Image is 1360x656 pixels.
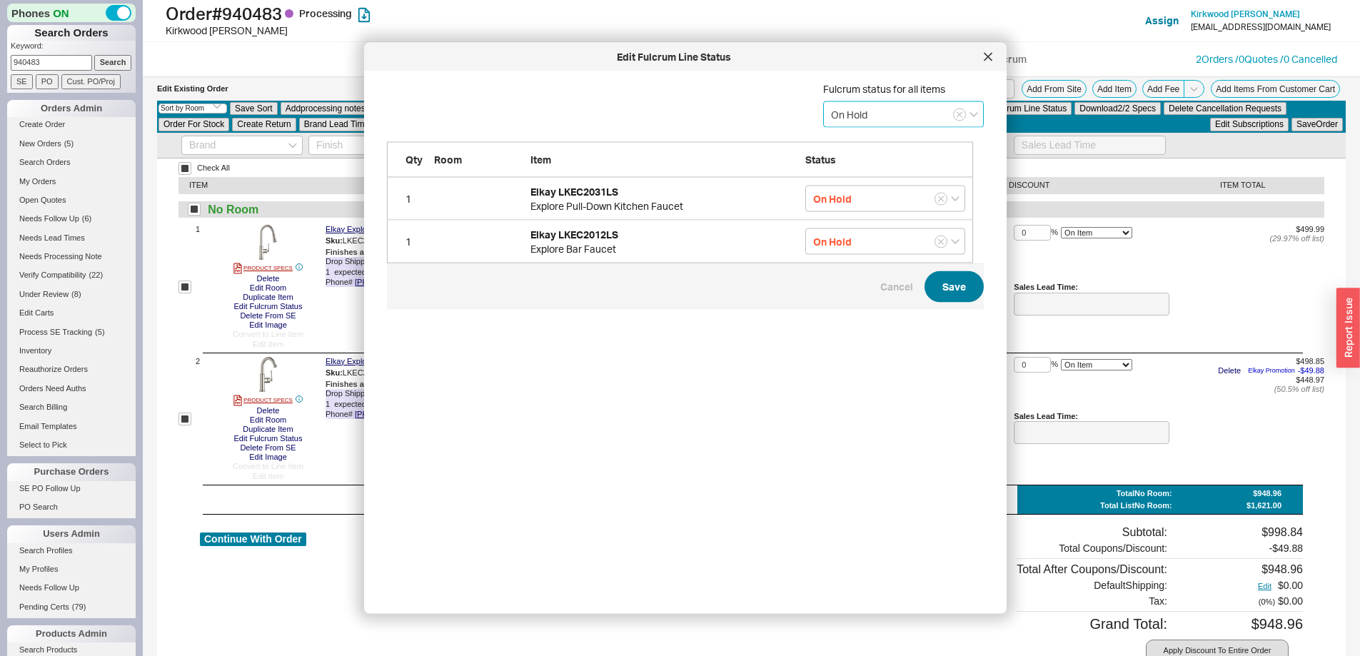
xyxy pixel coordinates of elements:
button: Cancel [880,280,913,294]
svg: open menu [969,112,978,118]
span: Add Items From Customer Cart [1216,84,1335,94]
input: Cust. PO/Proj [61,74,121,89]
div: $948.96 [1196,615,1303,632]
span: Save [942,278,966,296]
span: Kirkwood [PERSON_NAME] [1191,9,1300,19]
a: SE PO Follow Up [7,481,136,496]
div: Drop Shipping 1 of Ship Method: [326,389,698,400]
div: Total No Room : [1117,489,1172,498]
div: Edit Existing Order [157,84,228,94]
div: Phones [7,4,136,22]
span: Sku: [326,368,343,376]
input: Finish [308,136,408,155]
img: LKEC2031LS_tz9hti [251,225,286,260]
a: Pending Certs(79) [7,600,136,615]
div: Total Coupons/Discount: [1017,543,1167,555]
span: $499.99 [1296,225,1324,233]
span: Qty [406,153,423,166]
span: 2 [196,357,200,481]
svg: open menu [288,143,297,148]
div: Tax : [1017,595,1167,607]
span: Needs Follow Up [19,583,79,592]
button: Edit Room [246,415,291,425]
span: ( 8 ) [71,290,81,298]
span: ( 5 ) [64,139,74,148]
button: Edit Fulcrum Status [230,434,307,443]
button: Delete [253,406,284,415]
div: DISCOUNT [1009,181,1165,190]
span: Pending Certs [19,602,69,611]
img: LKEC2012LS_f26ssk [251,357,286,392]
span: $448.97 [1296,375,1324,384]
a: Create Order [7,117,136,132]
div: 1 [406,234,427,248]
div: $948.96 [1196,562,1303,576]
a: [PHONE_NUMBER] [355,278,425,286]
input: Select... [805,186,965,212]
div: Default Shipping: [1017,580,1167,592]
a: Needs Processing Note [7,249,136,264]
span: % [1051,228,1058,237]
a: Under Review(8) [7,287,136,302]
div: Total After Coupons/Discount: [1017,562,1167,576]
span: ( 6 ) [82,214,91,223]
a: PRODUCT SPECS [233,395,293,406]
button: SaveOrder [1291,118,1343,131]
div: Lustrous Steel [326,248,698,257]
span: ON [53,6,69,21]
a: PO Search [7,500,136,515]
button: Duplicate Item [238,293,297,302]
a: [PHONE_NUMBER] [355,410,425,418]
a: Elkay Explore Bar Faucet [326,357,414,366]
b: Finishes and Colors : [326,248,403,256]
svg: open menu [951,239,959,245]
div: $0.00 [1196,580,1303,592]
a: Needs Follow Up(6) [7,211,136,226]
button: Download2/2 Specs [1074,102,1161,115]
div: ITEM TOTAL [1165,181,1321,190]
button: Create Return [232,118,296,131]
button: Edit [1254,582,1276,591]
div: Subtotal: [1017,525,1167,539]
span: ( 79 ) [72,602,86,611]
button: Edit Fulcrum Status [230,302,307,311]
span: Add Fee [1147,84,1179,94]
div: Products Admin [7,625,136,642]
a: Orders Need Auths [7,381,136,396]
span: Process SE Tracking [19,328,92,336]
input: Select... [823,101,984,128]
span: Add From Site [1027,84,1082,94]
div: Sales Lead Time: [1014,412,1169,421]
input: SE [11,74,33,89]
button: Edit Image [245,453,291,462]
button: Edit Image [245,321,291,330]
div: Edit Fulcrum Line Status [371,50,977,64]
p: Keyword: [11,41,136,55]
button: Add From Site [1022,80,1087,98]
span: Processing [299,7,352,19]
button: Save [925,271,984,303]
div: 1 [406,191,427,206]
span: Verify Compatibility [19,271,86,279]
span: Sku: [326,236,343,244]
a: Edit Carts [7,306,136,321]
h1: Order # 940483 [166,4,684,24]
div: Explore Pull-Down Kitchen Faucet [530,198,797,213]
a: Search Billing [7,400,136,415]
a: 2Orders /0Quotes /0 Cancelled [1196,53,1337,65]
div: Elkay LKEC2031LS [530,184,797,198]
a: Email Templates [7,419,136,434]
span: 1 [196,225,200,349]
span: 1 [326,268,332,277]
a: Needs Follow Up [7,580,136,595]
a: PRODUCT SPECS [233,263,293,274]
a: Verify Compatibility(22) [7,268,136,283]
span: Room [434,153,462,166]
div: [EMAIL_ADDRESS][DOMAIN_NAME] [1191,22,1331,32]
div: $998.84 [1196,525,1303,539]
button: Edit Subscriptions [1210,118,1289,131]
a: Search Profiles [7,543,136,558]
a: New Orders(5) [7,136,136,151]
button: Brand Lead Time Email [299,118,398,131]
span: ( 0 %) [1259,597,1275,606]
